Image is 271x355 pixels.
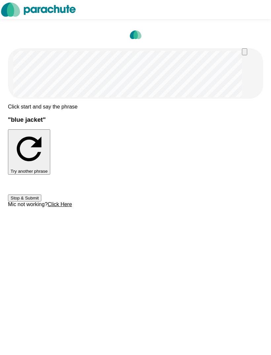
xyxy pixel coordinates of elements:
h3: " blue jacket " [8,116,263,123]
u: Click Here [48,201,72,207]
span: Mic not working? [8,201,48,207]
button: Read questions aloud [242,48,247,55]
img: parachute_avatar.png [127,26,144,43]
button: Stop & Submit [8,195,41,201]
button: Try another phrase [8,129,50,174]
p: Click start and say the phrase [8,104,263,110]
